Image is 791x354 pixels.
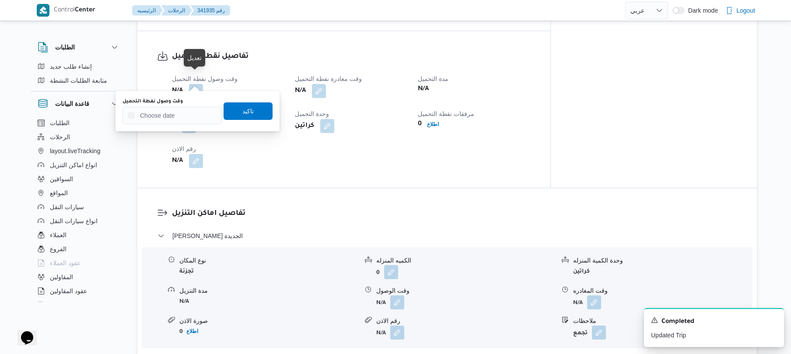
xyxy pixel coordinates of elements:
div: ملاحظات [573,316,752,326]
b: N/A [295,86,306,96]
input: Press the down key to open a popover containing a calendar. [122,107,222,124]
h3: تفاصيل اماكن التنزيل [172,208,737,220]
span: Dark mode [685,7,718,14]
b: N/A [179,299,189,305]
p: Updated Trip [651,331,777,340]
b: N/A [418,84,429,95]
button: اطلاع [423,119,442,130]
span: الفروع [50,244,66,254]
span: الطلبات [50,118,70,128]
button: الطلبات [38,42,120,53]
img: X8yXhbKr1z7QwAAAABJRU5ErkJggg== [37,4,49,17]
button: المقاولين [34,270,123,284]
button: انواع سيارات النقل [34,214,123,228]
button: إنشاء طلب جديد [34,60,123,74]
span: عقود المقاولين [50,286,87,296]
button: الرحلات [34,130,123,144]
span: اجهزة التليفون [50,300,86,310]
span: Completed [661,317,694,327]
span: [PERSON_NAME] الجديدة [172,231,243,241]
button: اجهزة التليفون [34,298,123,312]
button: سيارات النقل [34,200,123,214]
span: المقاولين [50,272,73,282]
button: المواقع [34,186,123,200]
div: وقت الوصول [376,286,555,295]
button: اطلاع [183,326,202,336]
b: اطلاع [186,328,198,334]
h3: تفاصيل نقطة التحميل [172,51,531,63]
button: 341935 رقم [190,5,230,16]
span: الرحلات [50,132,70,142]
span: تاكيد [242,106,254,116]
button: الرحلات [161,5,192,16]
div: قاعدة البيانات [31,116,127,305]
button: [PERSON_NAME] الجديدة [157,231,737,241]
div: صورة الاذن [179,316,358,326]
span: عقود العملاء [50,258,80,268]
button: Logout [722,2,759,19]
span: سيارات النقل [50,202,84,212]
span: إنشاء طلب جديد [50,61,92,72]
div: وقت المغادره [573,286,752,295]
div: تعديل [187,53,202,63]
label: وقت وصول نفطة التحميل [122,98,183,105]
button: انواع اماكن التنزيل [34,158,123,172]
button: العملاء [34,228,123,242]
span: رقم الاذن [172,145,196,152]
button: الفروع [34,242,123,256]
span: وحدة التحميل [295,110,329,117]
h3: الطلبات [55,42,75,53]
b: تجزئة [179,269,194,275]
button: تاكيد [224,102,273,120]
span: متابعة الطلبات النشطة [50,75,107,86]
b: Center [75,7,95,14]
b: N/A [376,300,386,306]
b: 0 [376,270,380,276]
div: [PERSON_NAME] الجديدة [142,247,752,348]
b: N/A [376,330,386,336]
div: نوع المكان [179,256,358,265]
span: مدة التحميل [418,75,448,82]
span: مرفقات نقطة التحميل [418,110,474,117]
b: تجمع [573,330,588,336]
b: 0 [418,119,422,130]
div: Notification [651,316,777,327]
button: الرئيسيه [132,5,163,16]
b: N/A [172,86,183,96]
button: قاعدة البيانات [38,98,120,109]
div: وحدة الكمية المنزله [573,256,752,265]
button: عقود العملاء [34,256,123,270]
span: العملاء [50,230,66,240]
span: وقت وصول نفطة التحميل [172,75,238,82]
iframe: chat widget [9,319,37,345]
b: اطلاع [427,121,439,127]
span: المواقع [50,188,68,198]
button: الطلبات [34,116,123,130]
span: انواع سيارات النقل [50,216,98,226]
div: مدة التنزيل [179,286,358,295]
span: السواقين [50,174,73,184]
span: layout.liveTracking [50,146,100,156]
b: 0 [179,329,183,335]
div: رقم الاذن [376,316,555,326]
b: كراتين [295,121,314,131]
button: السواقين [34,172,123,186]
div: الكميه المنزله [376,256,555,265]
span: Logout [736,5,755,16]
button: layout.liveTracking [34,144,123,158]
span: انواع اماكن التنزيل [50,160,97,170]
div: الطلبات [31,60,127,91]
b: N/A [172,156,183,166]
span: وقت مغادرة نقطة التحميل [295,75,362,82]
h3: قاعدة البيانات [55,98,89,109]
button: متابعة الطلبات النشطة [34,74,123,88]
b: N/A [573,300,583,306]
b: كراتين [573,269,590,275]
button: عقود المقاولين [34,284,123,298]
